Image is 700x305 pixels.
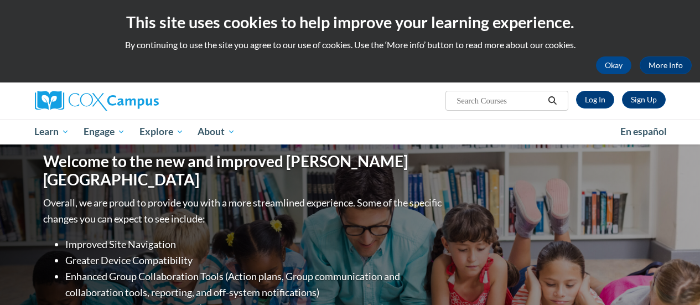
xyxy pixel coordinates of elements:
div: Main menu [27,119,674,144]
input: Search Courses [455,94,544,107]
a: Cox Campus [35,91,234,111]
span: Engage [84,125,125,138]
button: Okay [596,56,631,74]
iframe: Button to launch messaging window [656,261,691,296]
p: By continuing to use the site you agree to our use of cookies. Use the ‘More info’ button to read... [8,39,692,51]
li: Enhanced Group Collaboration Tools (Action plans, Group communication and collaboration tools, re... [65,268,444,301]
a: Learn [28,119,77,144]
span: Learn [34,125,69,138]
li: Greater Device Compatibility [65,252,444,268]
a: En español [613,120,674,143]
a: More Info [640,56,692,74]
a: Log In [576,91,614,108]
p: Overall, we are proud to provide you with a more streamlined experience. Some of the specific cha... [43,195,444,227]
li: Improved Site Navigation [65,236,444,252]
a: Register [622,91,666,108]
a: About [190,119,242,144]
h1: Welcome to the new and improved [PERSON_NAME][GEOGRAPHIC_DATA] [43,152,444,189]
span: En español [620,126,667,137]
button: Search [544,94,561,107]
a: Explore [132,119,191,144]
span: About [198,125,235,138]
img: Cox Campus [35,91,159,111]
h2: This site uses cookies to help improve your learning experience. [8,11,692,33]
span: Explore [139,125,184,138]
a: Engage [76,119,132,144]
